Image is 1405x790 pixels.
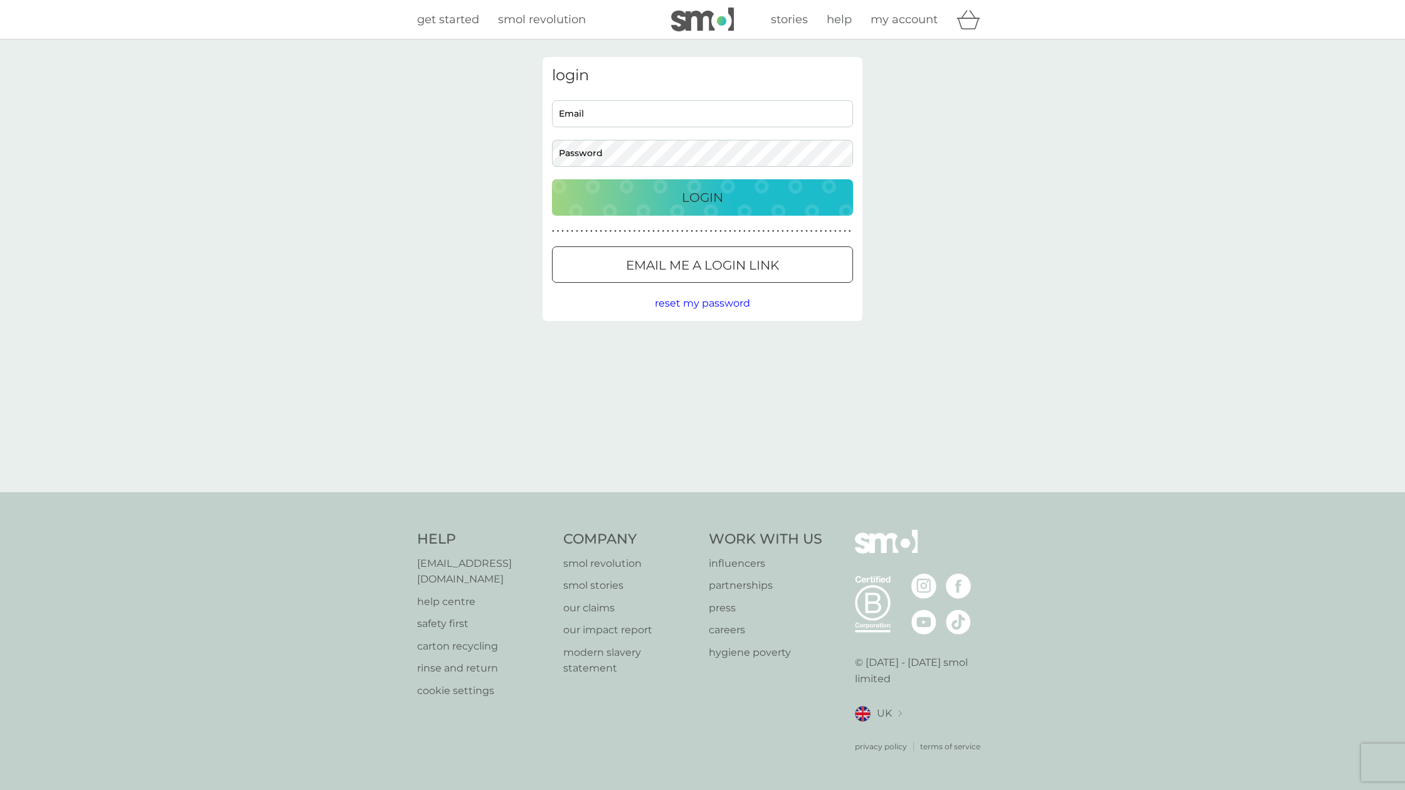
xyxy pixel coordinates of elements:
[946,609,971,635] img: visit the smol Tiktok page
[563,645,697,677] a: modern slavery statement
[709,645,822,661] a: hygiene poverty
[655,295,750,312] button: reset my password
[796,228,798,234] p: ●
[417,556,551,587] a: [EMAIL_ADDRESS][DOMAIN_NAME]
[871,13,938,26] span: my account
[417,11,479,29] a: get started
[614,228,617,234] p: ●
[871,11,938,29] a: my account
[705,228,708,234] p: ●
[571,228,574,234] p: ●
[815,228,817,234] p: ●
[417,660,551,677] a: rinse and return
[834,228,837,234] p: ●
[829,228,832,234] p: ●
[563,577,697,594] a: smol stories
[655,297,750,309] span: reset my password
[686,228,689,234] p: ●
[417,683,551,699] a: cookie settings
[710,228,713,234] p: ●
[719,228,722,234] p: ●
[619,228,622,234] p: ●
[734,228,736,234] p: ●
[552,246,853,283] button: Email me a login link
[844,228,846,234] p: ●
[552,228,554,234] p: ●
[576,228,578,234] p: ●
[748,228,751,234] p: ●
[771,13,808,26] span: stories
[667,228,669,234] p: ●
[957,7,988,32] div: basket
[552,179,853,216] button: Login
[581,228,583,234] p: ●
[772,228,775,234] p: ●
[652,228,655,234] p: ●
[709,600,822,616] p: press
[763,228,765,234] p: ●
[849,228,851,234] p: ●
[825,228,827,234] p: ●
[724,228,727,234] p: ●
[898,710,902,717] img: select a new location
[498,13,586,26] span: smol revolution
[605,228,607,234] p: ●
[920,740,980,752] a: terms of service
[681,228,684,234] p: ●
[855,740,907,752] a: privacy policy
[638,228,640,234] p: ●
[753,228,755,234] p: ●
[709,530,822,549] h4: Work With Us
[911,609,936,635] img: visit the smol Youtube page
[911,574,936,599] img: visit the smol Instagram page
[671,8,734,31] img: smol
[417,594,551,610] a: help centre
[557,228,559,234] p: ●
[855,655,989,687] p: © [DATE] - [DATE] smol limited
[563,600,697,616] a: our claims
[672,228,674,234] p: ●
[771,11,808,29] a: stories
[696,228,698,234] p: ●
[827,11,852,29] a: help
[709,577,822,594] a: partnerships
[563,622,697,638] a: our impact report
[709,556,822,572] a: influencers
[417,616,551,632] p: safety first
[610,228,612,234] p: ●
[634,228,636,234] p: ●
[417,13,479,26] span: get started
[709,622,822,638] p: careers
[417,530,551,549] h4: Help
[801,228,803,234] p: ●
[946,574,971,599] img: visit the smol Facebook page
[498,11,586,29] a: smol revolution
[600,228,602,234] p: ●
[855,530,918,572] img: smol
[590,228,593,234] p: ●
[676,228,679,234] p: ●
[417,638,551,655] p: carton recycling
[877,705,892,722] span: UK
[563,530,697,549] h4: Company
[714,228,717,234] p: ●
[827,13,852,26] span: help
[628,228,631,234] p: ●
[810,228,813,234] p: ●
[820,228,822,234] p: ●
[782,228,784,234] p: ●
[585,228,588,234] p: ●
[700,228,702,234] p: ●
[563,556,697,572] a: smol revolution
[662,228,664,234] p: ●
